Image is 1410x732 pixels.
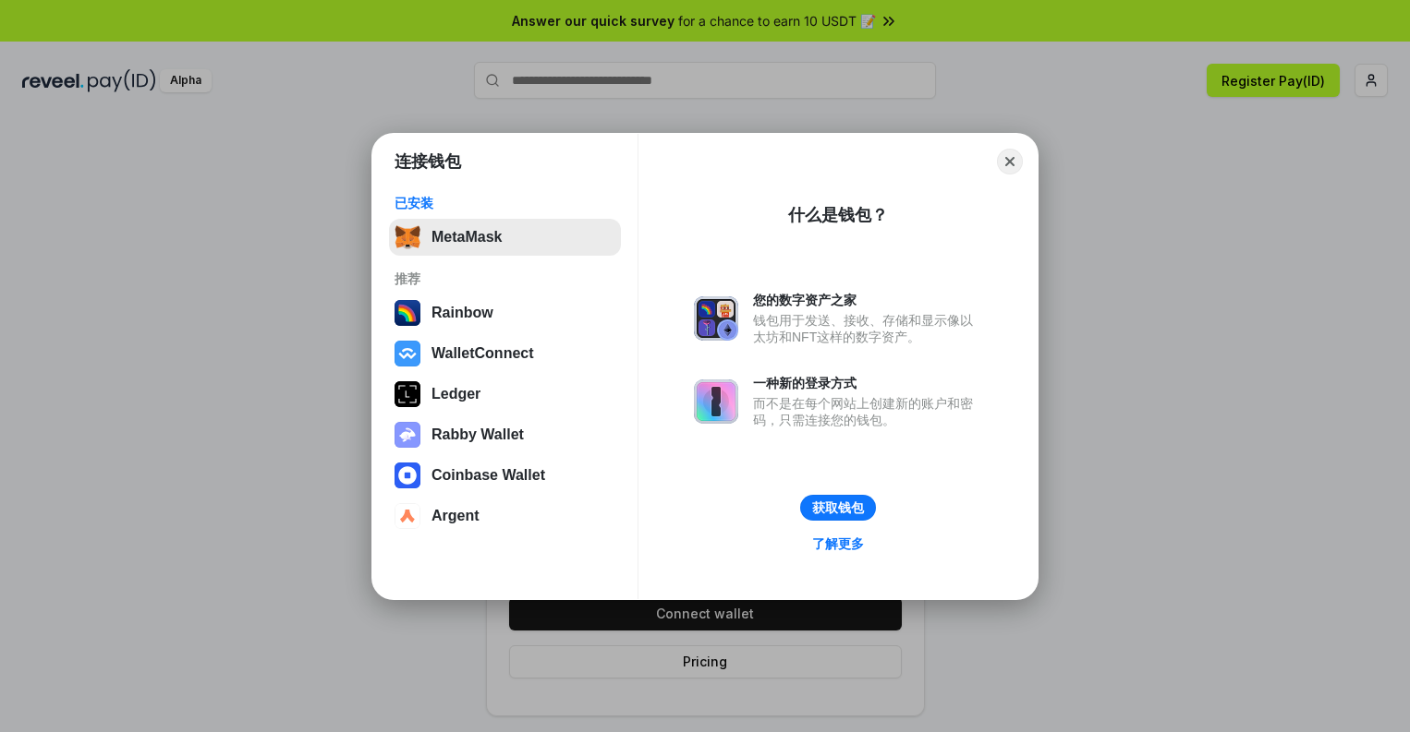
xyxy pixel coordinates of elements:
img: svg+xml,%3Csvg%20xmlns%3D%22http%3A%2F%2Fwww.w3.org%2F2000%2Fsvg%22%20fill%3D%22none%22%20viewBox... [694,296,738,341]
div: MetaMask [432,229,502,246]
div: Rainbow [432,305,493,321]
img: svg+xml,%3Csvg%20fill%3D%22none%22%20height%3D%2233%22%20viewBox%3D%220%200%2035%2033%22%20width%... [395,224,420,250]
button: 获取钱包 [800,495,876,521]
img: svg+xml,%3Csvg%20width%3D%2228%22%20height%3D%2228%22%20viewBox%3D%220%200%2028%2028%22%20fill%3D... [395,341,420,366]
div: 推荐 [395,270,615,287]
div: 您的数字资产之家 [753,292,982,308]
div: 什么是钱包？ [788,204,888,226]
button: Rainbow [389,294,621,331]
img: svg+xml,%3Csvg%20width%3D%2228%22%20height%3D%2228%22%20viewBox%3D%220%200%2028%2028%22%20fill%3D... [395,462,420,488]
button: Argent [389,498,621,534]
div: 了解更多 [812,535,864,552]
img: svg+xml,%3Csvg%20xmlns%3D%22http%3A%2F%2Fwww.w3.org%2F2000%2Fsvg%22%20fill%3D%22none%22%20viewBox... [395,422,420,448]
img: svg+xml,%3Csvg%20width%3D%2228%22%20height%3D%2228%22%20viewBox%3D%220%200%2028%2028%22%20fill%3D... [395,503,420,529]
div: 一种新的登录方式 [753,375,982,391]
div: 已安装 [395,195,615,211]
button: Coinbase Wallet [389,457,621,494]
button: Ledger [389,376,621,413]
div: 而不是在每个网站上创建新的账户和密码，只需连接您的钱包。 [753,395,982,428]
img: svg+xml,%3Csvg%20width%3D%22120%22%20height%3D%22120%22%20viewBox%3D%220%200%20120%20120%22%20fil... [395,300,420,326]
div: Ledger [432,386,480,402]
div: Argent [432,508,480,524]
div: WalletConnect [432,345,534,362]
div: 获取钱包 [812,499,864,516]
button: MetaMask [389,219,621,256]
img: svg+xml,%3Csvg%20xmlns%3D%22http%3A%2F%2Fwww.w3.org%2F2000%2Fsvg%22%20width%3D%2228%22%20height%3... [395,381,420,407]
button: Rabby Wallet [389,416,621,453]
button: WalletConnect [389,335,621,372]
a: 了解更多 [801,532,875,556]
div: Rabby Wallet [432,426,524,443]
h1: 连接钱包 [395,150,461,173]
div: Coinbase Wallet [432,467,545,484]
button: Close [997,149,1023,174]
div: 钱包用于发送、接收、存储和显示像以太坊和NFT这样的数字资产。 [753,312,982,345]
img: svg+xml,%3Csvg%20xmlns%3D%22http%3A%2F%2Fwww.w3.org%2F2000%2Fsvg%22%20fill%3D%22none%22%20viewBox... [694,379,738,424]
